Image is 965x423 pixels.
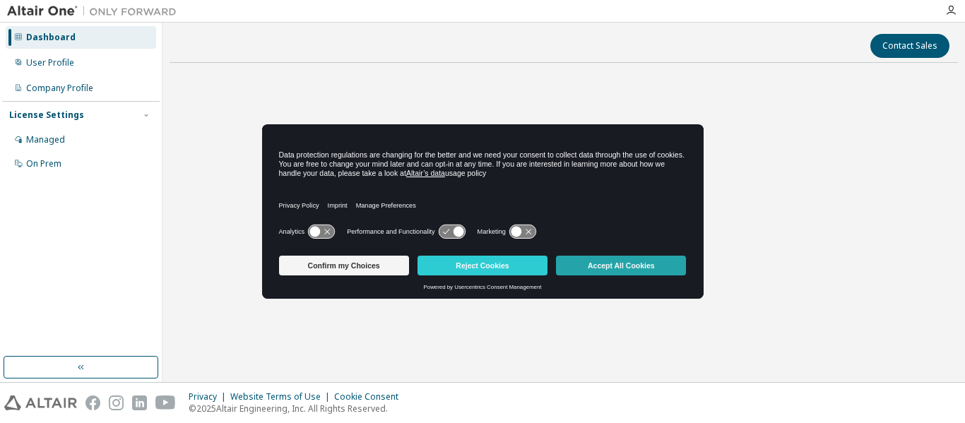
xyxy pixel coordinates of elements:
div: On Prem [26,158,61,169]
img: linkedin.svg [132,395,147,410]
div: Dashboard [26,32,76,43]
div: Website Terms of Use [230,391,334,403]
div: Cookie Consent [334,391,407,403]
div: Managed [26,134,65,145]
button: Contact Sales [870,34,949,58]
img: facebook.svg [85,395,100,410]
img: altair_logo.svg [4,395,77,410]
img: Altair One [7,4,184,18]
img: youtube.svg [155,395,176,410]
div: User Profile [26,57,74,68]
img: instagram.svg [109,395,124,410]
div: License Settings [9,109,84,121]
div: Company Profile [26,83,93,94]
div: Privacy [189,391,230,403]
p: © 2025 Altair Engineering, Inc. All Rights Reserved. [189,403,407,415]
